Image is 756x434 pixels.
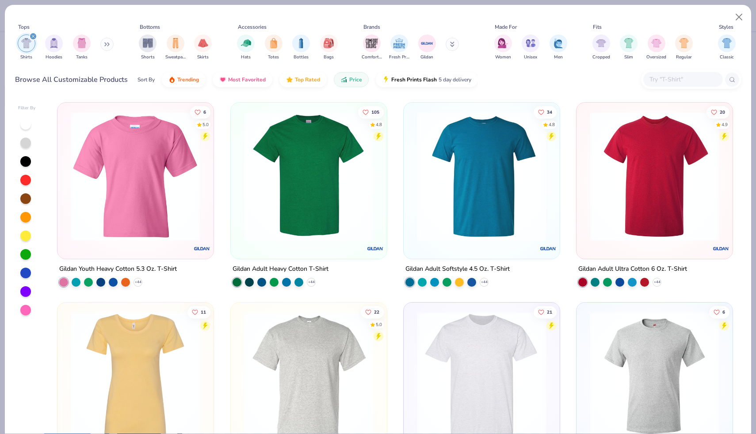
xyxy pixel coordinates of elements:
button: filter button [237,35,255,61]
img: Oversized Image [651,38,661,48]
img: Men Image [554,38,563,48]
div: Brands [363,23,380,31]
button: filter button [292,35,310,61]
div: filter for Bags [320,35,338,61]
div: Made For [495,23,517,31]
button: filter button [320,35,338,61]
span: Cropped [592,54,610,61]
div: Gildan Adult Ultra Cotton 6 Oz. T-Shirt [578,264,687,275]
img: c7959168-479a-4259-8c5e-120e54807d6b [378,111,516,241]
img: Shorts Image [143,38,153,48]
button: filter button [139,35,157,61]
div: filter for Unisex [522,35,539,61]
button: filter button [718,35,736,61]
button: Top Rated [279,72,327,87]
button: filter button [265,35,283,61]
button: Close [731,9,748,26]
span: Price [349,76,362,83]
span: Gildan [420,54,433,61]
span: Hats [241,54,251,61]
button: filter button [646,35,666,61]
span: Bottles [294,54,309,61]
img: Regular Image [679,38,689,48]
button: Like [534,306,557,319]
span: Unisex [524,54,537,61]
span: Men [554,54,563,61]
div: 5.0 [375,322,382,328]
img: Gildan logo [194,240,211,257]
img: Skirts Image [198,38,208,48]
img: Gildan logo [712,240,730,257]
div: Styles [719,23,733,31]
div: 4.9 [722,121,728,128]
span: 105 [371,110,379,114]
img: TopRated.gif [286,76,293,83]
div: filter for Tanks [73,35,91,61]
div: filter for Skirts [194,35,212,61]
span: Fresh Prints [389,54,409,61]
span: Oversized [646,54,666,61]
button: Trending [162,72,206,87]
div: Filter By [18,105,36,111]
button: Like [358,106,383,118]
span: 22 [374,310,379,315]
span: Hoodies [46,54,62,61]
span: 34 [547,110,552,114]
img: 6e5b4623-b2d7-47aa-a31d-c127d7126a18 [412,111,551,241]
div: filter for Men [550,35,567,61]
button: filter button [620,35,638,61]
button: Like [190,106,210,118]
img: Hoodies Image [49,38,59,48]
button: Like [706,106,729,118]
span: Totes [268,54,279,61]
img: Gildan logo [539,240,557,257]
img: Unisex Image [526,38,536,48]
button: filter button [494,35,512,61]
button: Most Favorited [213,72,272,87]
span: + 44 [654,280,661,285]
img: Bottles Image [296,38,306,48]
img: Cropped Image [596,38,606,48]
span: 20 [720,110,725,114]
img: Gildan Image [420,37,434,50]
span: Regular [676,54,692,61]
span: Shirts [20,54,32,61]
div: 4.8 [549,121,555,128]
span: Most Favorited [228,76,266,83]
span: 6 [203,110,206,114]
img: Bags Image [324,38,333,48]
button: filter button [18,35,35,61]
input: Try "T-Shirt" [649,74,717,84]
span: + 44 [481,280,487,285]
div: filter for Slim [620,35,638,61]
span: 21 [547,310,552,315]
img: most_fav.gif [219,76,226,83]
div: filter for Hats [237,35,255,61]
button: Fresh Prints Flash5 day delivery [376,72,478,87]
img: Gildan logo [367,240,384,257]
button: Like [187,306,210,319]
div: filter for Classic [718,35,736,61]
div: filter for Shirts [18,35,35,61]
span: Sweatpants [165,54,186,61]
button: Price [334,72,369,87]
div: filter for Comfort Colors [362,35,382,61]
div: filter for Regular [675,35,693,61]
div: 5.0 [202,121,209,128]
button: filter button [165,35,186,61]
span: 11 [201,310,206,315]
button: filter button [389,35,409,61]
span: Top Rated [295,76,320,83]
div: Gildan Youth Heavy Cotton 5.3 Oz. T-Shirt [59,264,177,275]
div: filter for Oversized [646,35,666,61]
button: filter button [550,35,567,61]
div: Gildan Adult Softstyle 4.5 Oz. T-Shirt [405,264,510,275]
img: flash.gif [382,76,389,83]
div: filter for Sweatpants [165,35,186,61]
img: Fresh Prints Image [393,37,406,50]
img: Totes Image [269,38,279,48]
div: filter for Gildan [418,35,436,61]
div: filter for Fresh Prints [389,35,409,61]
button: filter button [592,35,610,61]
img: Slim Image [624,38,634,48]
